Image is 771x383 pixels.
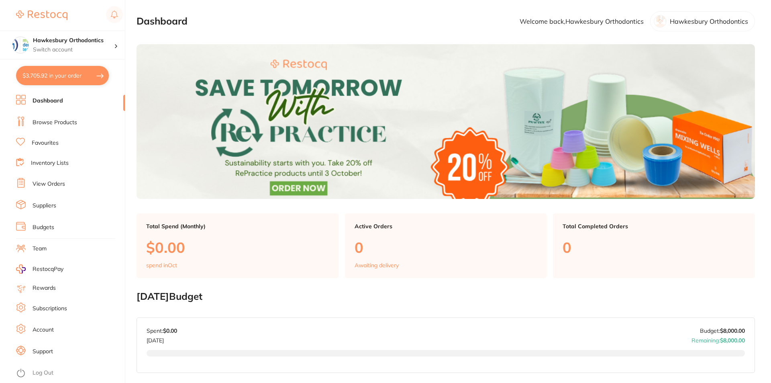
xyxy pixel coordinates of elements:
p: Hawkesbury Orthodontics [670,18,748,25]
strong: $8,000.00 [720,337,745,344]
strong: $0.00 [163,327,177,334]
p: Awaiting delivery [355,262,399,268]
a: Subscriptions [33,305,67,313]
p: $0.00 [146,239,329,256]
button: $3,705.92 in your order [16,66,109,85]
a: Total Completed Orders0 [553,213,755,279]
p: Total Spend (Monthly) [146,223,329,229]
p: Switch account [33,46,114,54]
a: Support [33,348,53,356]
img: RestocqPay [16,264,26,274]
strong: $8,000.00 [720,327,745,334]
a: Team [33,245,47,253]
a: Log Out [33,369,53,377]
a: View Orders [33,180,65,188]
p: 0 [563,239,745,256]
p: Spent: [147,328,177,334]
a: Dashboard [33,97,63,105]
img: Restocq Logo [16,10,67,20]
a: Budgets [33,223,54,231]
a: Total Spend (Monthly)$0.00spend inOct [137,213,339,279]
h4: Hawkesbury Orthodontics [33,37,114,45]
img: Hawkesbury Orthodontics [12,37,29,53]
p: spend in Oct [146,262,177,268]
p: Budget: [700,328,745,334]
a: RestocqPay [16,264,63,274]
p: 0 [355,239,537,256]
a: Browse Products [33,119,77,127]
a: Rewards [33,284,56,292]
a: Inventory Lists [31,159,69,167]
p: Remaining: [691,334,745,344]
a: Suppliers [33,202,56,210]
h2: Dashboard [137,16,188,27]
a: Favourites [32,139,59,147]
p: Active Orders [355,223,537,229]
p: [DATE] [147,334,177,344]
img: Dashboard [137,44,755,199]
h2: [DATE] Budget [137,291,755,302]
a: Account [33,326,54,334]
p: Welcome back, Hawkesbury Orthodontics [520,18,644,25]
a: Restocq Logo [16,6,67,25]
p: Total Completed Orders [563,223,745,229]
button: Log Out [16,367,122,380]
a: Active Orders0Awaiting delivery [345,213,547,279]
span: RestocqPay [33,265,63,273]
